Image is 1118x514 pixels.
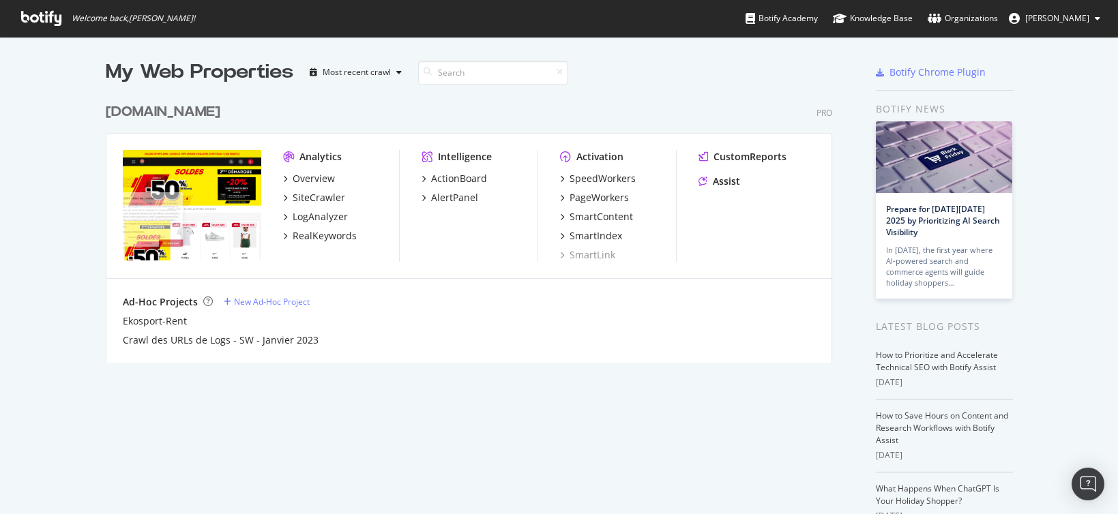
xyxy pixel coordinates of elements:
[698,150,786,164] a: CustomReports
[234,296,310,307] div: New Ad-Hoc Project
[418,61,568,85] input: Search
[560,210,633,224] a: SmartContent
[560,191,629,205] a: PageWorkers
[224,296,310,307] a: New Ad-Hoc Project
[431,191,478,205] div: AlertPanel
[293,210,348,224] div: LogAnalyzer
[876,449,1013,462] div: [DATE]
[876,65,986,79] a: Botify Chrome Plugin
[299,150,342,164] div: Analytics
[123,295,198,309] div: Ad-Hoc Projects
[283,210,348,224] a: LogAnalyzer
[713,175,740,188] div: Assist
[876,483,999,507] a: What Happens When ChatGPT Is Your Holiday Shopper?
[106,102,220,122] div: [DOMAIN_NAME]
[431,172,487,185] div: ActionBoard
[106,59,293,86] div: My Web Properties
[293,229,357,243] div: RealKeywords
[422,191,478,205] a: AlertPanel
[889,65,986,79] div: Botify Chrome Plugin
[876,102,1013,117] div: Botify news
[928,12,998,25] div: Organizations
[1025,12,1089,24] span: Kiszlo David
[746,12,818,25] div: Botify Academy
[833,12,913,25] div: Knowledge Base
[560,172,636,185] a: SpeedWorkers
[106,86,843,363] div: grid
[422,172,487,185] a: ActionBoard
[998,7,1111,29] button: [PERSON_NAME]
[72,13,195,24] span: Welcome back, [PERSON_NAME] !
[876,121,1012,193] img: Prepare for Black Friday 2025 by Prioritizing AI Search Visibility
[1072,468,1104,500] div: Open Intercom Messenger
[123,150,261,260] img: sport2000.fr
[123,333,319,347] a: Crawl des URLs de Logs - SW - Janvier 2023
[323,68,391,76] div: Most recent crawl
[817,107,832,119] div: Pro
[576,150,623,164] div: Activation
[438,150,492,164] div: Intelligence
[876,319,1013,334] div: Latest Blog Posts
[570,172,636,185] div: SpeedWorkers
[293,191,345,205] div: SiteCrawler
[560,229,622,243] a: SmartIndex
[283,229,357,243] a: RealKeywords
[714,150,786,164] div: CustomReports
[876,376,1013,389] div: [DATE]
[570,229,622,243] div: SmartIndex
[304,61,407,83] button: Most recent crawl
[560,248,615,262] a: SmartLink
[886,203,1000,238] a: Prepare for [DATE][DATE] 2025 by Prioritizing AI Search Visibility
[283,172,335,185] a: Overview
[283,191,345,205] a: SiteCrawler
[570,191,629,205] div: PageWorkers
[123,314,187,328] a: Ekosport-Rent
[698,175,740,188] a: Assist
[886,245,1002,288] div: In [DATE], the first year where AI-powered search and commerce agents will guide holiday shoppers…
[876,349,998,373] a: How to Prioritize and Accelerate Technical SEO with Botify Assist
[876,410,1008,446] a: How to Save Hours on Content and Research Workflows with Botify Assist
[106,102,226,122] a: [DOMAIN_NAME]
[293,172,335,185] div: Overview
[570,210,633,224] div: SmartContent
